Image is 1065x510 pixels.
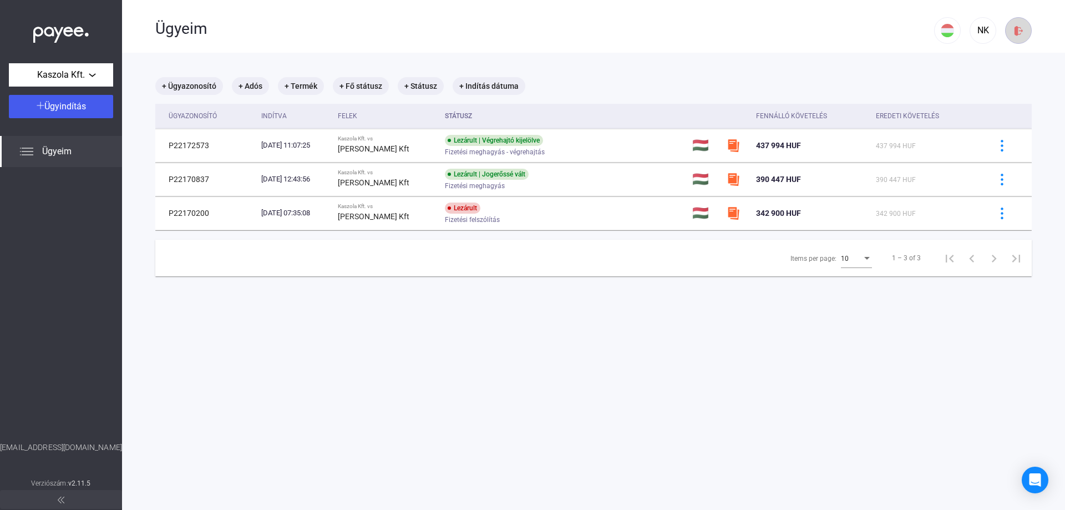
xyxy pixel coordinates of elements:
[445,169,529,180] div: Lezárult | Jogerőssé vált
[261,174,329,185] div: [DATE] 12:43:56
[169,109,252,123] div: Ügyazonosító
[20,145,33,158] img: list.svg
[445,135,543,146] div: Lezárult | Végrehajtó kijelölve
[973,24,992,37] div: NK
[44,101,86,112] span: Ügyindítás
[232,77,269,95] mat-chip: + Adós
[155,129,257,162] td: P22172573
[338,144,409,153] strong: [PERSON_NAME] Kft
[338,169,436,176] div: Kaszola Kft. vs
[990,134,1013,157] button: more-blue
[983,247,1005,269] button: Next page
[169,109,217,123] div: Ügyazonosító
[445,145,545,159] span: Fizetési meghagyás - végrehajtás
[338,109,436,123] div: Felek
[688,129,722,162] td: 🇭🇺
[261,109,287,123] div: Indítva
[33,21,89,43] img: white-payee-white-dot.svg
[727,206,740,220] img: szamlazzhu-mini
[261,140,329,151] div: [DATE] 11:07:25
[996,174,1008,185] img: more-blue
[445,213,500,226] span: Fizetési felszólítás
[841,255,849,262] span: 10
[996,140,1008,152] img: more-blue
[42,145,72,158] span: Ügyeim
[1013,25,1025,37] img: logout-red
[990,201,1013,225] button: more-blue
[756,175,801,184] span: 390 447 HUF
[876,142,916,150] span: 437 994 HUF
[453,77,525,95] mat-chip: + Indítás dátuma
[961,247,983,269] button: Previous page
[9,95,113,118] button: Ügyindítás
[876,210,916,218] span: 342 900 HUF
[1005,247,1027,269] button: Last page
[1022,467,1048,493] div: Open Intercom Messenger
[338,203,436,210] div: Kaszola Kft. vs
[727,139,740,152] img: szamlazzhu-mini
[445,203,480,214] div: Lezárult
[876,109,976,123] div: Eredeti követelés
[68,479,91,487] strong: v2.11.5
[338,178,409,187] strong: [PERSON_NAME] Kft
[688,196,722,230] td: 🇭🇺
[790,252,836,265] div: Items per page:
[58,497,64,503] img: arrow-double-left-grey.svg
[440,104,688,129] th: Státusz
[934,17,961,44] button: HU
[278,77,324,95] mat-chip: + Termék
[876,176,916,184] span: 390 447 HUF
[876,109,939,123] div: Eredeti követelés
[37,68,85,82] span: Kaszola Kft.
[996,208,1008,219] img: more-blue
[445,179,505,193] span: Fizetési meghagyás
[688,163,722,196] td: 🇭🇺
[333,77,389,95] mat-chip: + Fő státusz
[756,209,801,218] span: 342 900 HUF
[1005,17,1032,44] button: logout-red
[37,102,44,109] img: plus-white.svg
[155,163,257,196] td: P22170837
[756,141,801,150] span: 437 994 HUF
[941,24,954,37] img: HU
[970,17,996,44] button: NK
[338,109,357,123] div: Felek
[841,251,872,265] mat-select: Items per page:
[261,208,329,219] div: [DATE] 07:35:08
[338,212,409,221] strong: [PERSON_NAME] Kft
[892,251,921,265] div: 1 – 3 of 3
[756,109,827,123] div: Fennálló követelés
[9,63,113,87] button: Kaszola Kft.
[155,19,934,38] div: Ügyeim
[155,77,223,95] mat-chip: + Ügyazonosító
[939,247,961,269] button: First page
[727,173,740,186] img: szamlazzhu-mini
[990,168,1013,191] button: more-blue
[261,109,329,123] div: Indítva
[398,77,444,95] mat-chip: + Státusz
[155,196,257,230] td: P22170200
[756,109,867,123] div: Fennálló követelés
[338,135,436,142] div: Kaszola Kft. vs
